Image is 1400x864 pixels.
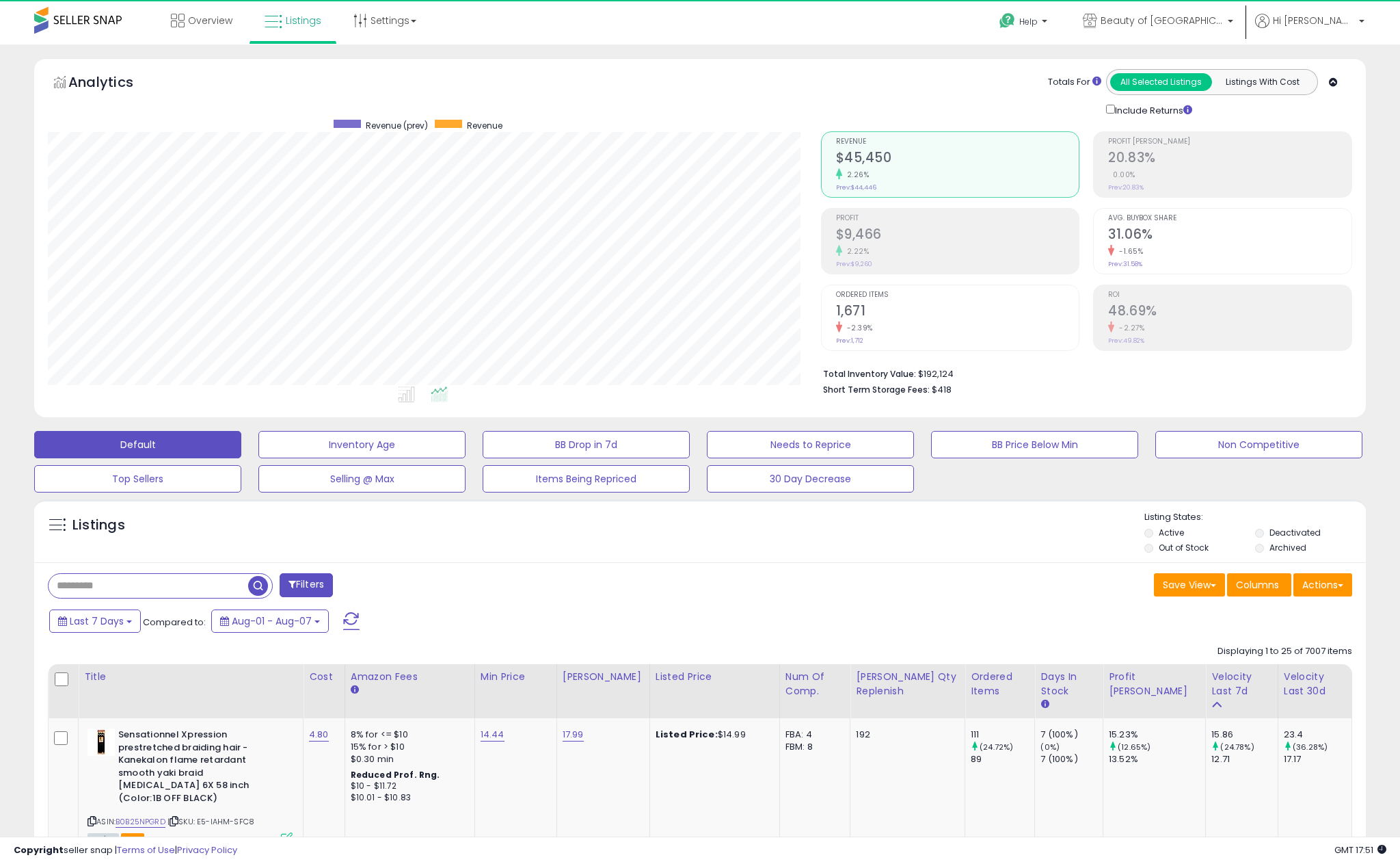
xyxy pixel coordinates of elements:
[988,2,1061,44] a: Help
[842,323,873,333] small: -2.39%
[1114,246,1143,257] small: -1.65%
[87,729,115,756] img: 312lQA7ehiL._SL40_.jpg
[1293,742,1328,752] small: (36.28%)
[1019,16,1038,27] span: Help
[351,729,464,741] div: 8% for <= $10
[1293,573,1352,597] button: Actions
[1108,260,1142,268] small: Prev: 31.58%
[823,384,930,395] b: Short Term Storage Fees:
[143,616,206,629] span: Compared to:
[351,792,464,804] div: $10.01 - $10.83
[1040,670,1097,698] div: Days In Stock
[211,610,329,633] button: Aug-01 - Aug-07
[1155,431,1362,458] button: Non Competitive
[1211,670,1271,698] div: Velocity Last 7d
[177,843,237,856] a: Privacy Policy
[1284,729,1351,741] div: 23.4
[1255,14,1364,44] a: Hi [PERSON_NAME]
[84,670,297,684] div: Title
[823,365,1343,381] li: $192,124
[971,729,1034,741] div: 111
[351,670,469,684] div: Amazon Fees
[72,516,125,535] h5: Listings
[1110,73,1212,91] button: All Selected Listings
[1211,73,1313,91] button: Listings With Cost
[836,291,1079,299] span: Ordered Items
[1109,729,1205,741] div: 15.23%
[1273,14,1355,27] span: Hi [PERSON_NAME]
[1109,670,1200,698] div: Profit [PERSON_NAME]
[34,431,241,458] button: Default
[999,12,1016,29] i: Get Help
[856,670,959,698] div: [PERSON_NAME] Qty Replenish
[1040,753,1103,765] div: 7 (100%)
[280,573,333,597] button: Filters
[309,728,329,742] a: 4.80
[1096,102,1209,118] div: Include Returns
[563,670,644,684] div: [PERSON_NAME]
[707,465,914,493] button: 30 Day Decrease
[1284,753,1351,765] div: 17.17
[1114,323,1144,333] small: -2.27%
[1118,742,1150,752] small: (12.65%)
[1154,573,1225,597] button: Save View
[1159,542,1209,553] label: Out of Stock
[188,14,232,27] span: Overview
[1284,670,1346,698] div: Velocity Last 30d
[563,728,584,742] a: 17.99
[34,465,241,493] button: Top Sellers
[1108,138,1351,146] span: Profit [PERSON_NAME]
[707,431,914,458] button: Needs to Reprice
[232,614,312,628] span: Aug-01 - Aug-07
[823,368,916,380] b: Total Inventory Value:
[836,303,1079,322] h2: 1,671
[1040,729,1103,741] div: 7 (100%)
[351,769,440,781] b: Reduced Prof. Rng.
[1269,542,1306,553] label: Archived
[856,729,954,741] div: 192
[351,781,464,792] div: $10 - $11.72
[1269,527,1321,538] label: Deactivated
[836,337,863,345] small: Prev: 1,712
[836,138,1079,146] span: Revenue
[1211,729,1277,741] div: 15.86
[87,833,119,845] span: All listings currently available for purchase on Amazon
[366,120,428,131] span: Revenue (prev)
[785,729,840,741] div: FBA: 4
[785,670,845,698] div: Num of Comp.
[351,753,464,765] div: $0.30 min
[656,670,774,684] div: Listed Price
[842,246,870,257] small: 2.22%
[1108,183,1144,192] small: Prev: 20.83%
[68,73,160,95] h5: Analytics
[116,816,165,828] a: B0B25NPGRD
[1334,843,1386,856] span: 2025-08-15 17:51 GMT
[167,816,254,827] span: | SKU: E5-IAHM-SFC8
[70,614,124,628] span: Last 7 Days
[117,843,175,856] a: Terms of Use
[1236,578,1279,592] span: Columns
[1108,303,1351,322] h2: 48.69%
[931,431,1138,458] button: BB Price Below Min
[1108,226,1351,245] h2: 31.06%
[1144,511,1366,524] p: Listing States:
[1108,170,1135,180] small: 0.00%
[49,610,141,633] button: Last 7 Days
[118,729,284,808] b: Sensationnel Xpression prestretched braiding hair - Kanekalon flame retardant smooth yaki braid [...
[1040,742,1060,752] small: (0%)
[351,741,464,753] div: 15% for > $10
[932,383,952,396] span: $418
[1108,150,1351,168] h2: 20.83%
[1101,14,1224,27] span: Beauty of [GEOGRAPHIC_DATA]
[656,728,718,741] b: Listed Price:
[258,431,466,458] button: Inventory Age
[14,843,64,856] strong: Copyright
[836,183,876,192] small: Prev: $44,446
[1211,753,1277,765] div: 12.71
[351,684,359,696] small: Amazon Fees.
[481,670,551,684] div: Min Price
[309,670,339,684] div: Cost
[1108,215,1351,222] span: Avg. Buybox Share
[1220,742,1254,752] small: (24.78%)
[836,226,1079,245] h2: $9,466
